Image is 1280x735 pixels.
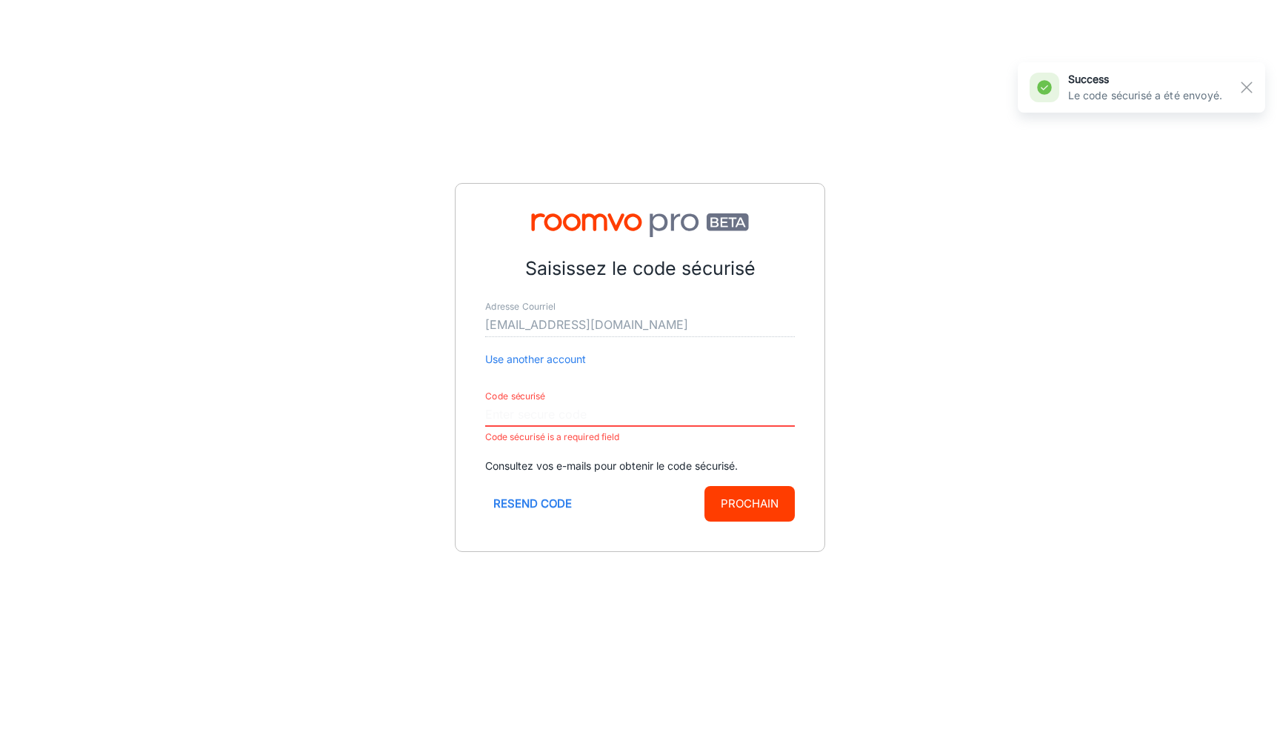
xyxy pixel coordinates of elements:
[485,390,545,402] label: Code sécurisé
[485,458,795,474] p: Consultez vos e-mails pour obtenir le code sécurisé.
[704,486,795,522] button: Prochain
[485,213,795,237] img: Roomvo PRO Beta
[485,351,586,367] button: Use another account
[485,403,795,427] input: Enter secure code
[485,300,556,313] label: Adresse Courriel
[1068,87,1223,104] p: Le code sécurisé a été envoyé.
[485,255,795,283] p: Saisissez le code sécurisé
[485,486,580,522] button: Resend code
[485,428,795,446] p: Code sécurisé is a required field
[1068,71,1223,87] h6: success
[485,313,795,337] input: myname@example.com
